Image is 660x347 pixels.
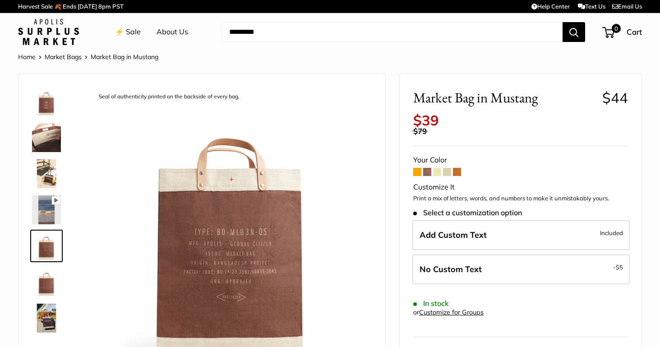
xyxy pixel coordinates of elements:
img: Market Bag in Mustang [32,87,61,116]
span: - [613,262,623,273]
span: In stock [413,299,449,308]
span: Add Custom Text [420,230,487,240]
img: Market Bag in Mustang [32,123,61,152]
div: or [413,306,484,319]
a: Email Us [612,3,642,10]
img: Market Bag in Mustang [32,195,61,224]
a: Help Center [531,3,570,10]
span: $79 [413,126,427,136]
img: Apolis: Surplus Market [18,19,79,45]
img: Market Bag in Mustang [32,268,61,296]
span: Market Bag in Mustang [91,53,158,61]
div: Seal of authenticity printed on the backside of every bag. [94,91,244,103]
a: Home [18,53,36,61]
span: Market Bag in Mustang [413,89,595,106]
span: $44 [602,89,628,106]
a: About Us [157,25,188,39]
a: Market Bag in Mustang [30,85,63,118]
a: Text Us [578,3,605,10]
label: Leave Blank [412,254,630,284]
a: Market Bag in Mustang [30,266,63,298]
span: Select a customization option [413,208,522,217]
span: Included [600,227,623,238]
span: $5 [616,264,623,271]
a: Market Bags [45,53,82,61]
img: description_Seal of authenticity printed on the backside of every bag. [32,231,61,260]
span: 0 [612,24,621,33]
span: No Custom Text [420,264,482,274]
span: Cart [627,27,642,37]
a: 0 Cart [603,25,642,39]
a: Market Bag in Mustang [30,302,63,334]
div: Customize It [413,180,628,194]
a: Market Bag in Mustang [30,194,63,226]
input: Search... [222,22,563,42]
img: Market Bag in Mustang [32,159,61,188]
button: Search [563,22,585,42]
a: Customize for Groups [419,308,484,316]
a: ⚡️ Sale [115,25,141,39]
span: $39 [413,111,439,129]
a: description_Seal of authenticity printed on the backside of every bag. [30,230,63,262]
label: Add Custom Text [412,220,630,250]
p: Print a mix of letters, words, and numbers to make it unmistakably yours. [413,194,628,203]
a: Market Bag in Mustang [30,121,63,154]
div: Your Color [413,153,628,167]
nav: Breadcrumb [18,51,158,63]
a: Market Bag in Mustang [30,157,63,190]
img: Market Bag in Mustang [32,304,61,333]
